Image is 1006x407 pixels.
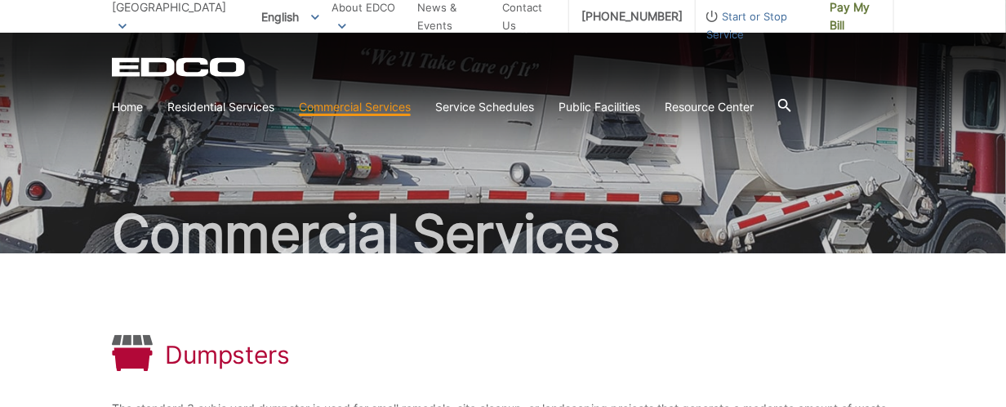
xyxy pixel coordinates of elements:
[112,208,894,260] h2: Commercial Services
[559,98,640,116] a: Public Facilities
[435,98,534,116] a: Service Schedules
[299,98,411,116] a: Commercial Services
[112,98,143,116] a: Home
[167,98,274,116] a: Residential Services
[249,3,332,30] span: English
[165,340,290,369] h1: Dumpsters
[665,98,754,116] a: Resource Center
[112,57,247,77] a: EDCD logo. Return to the homepage.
